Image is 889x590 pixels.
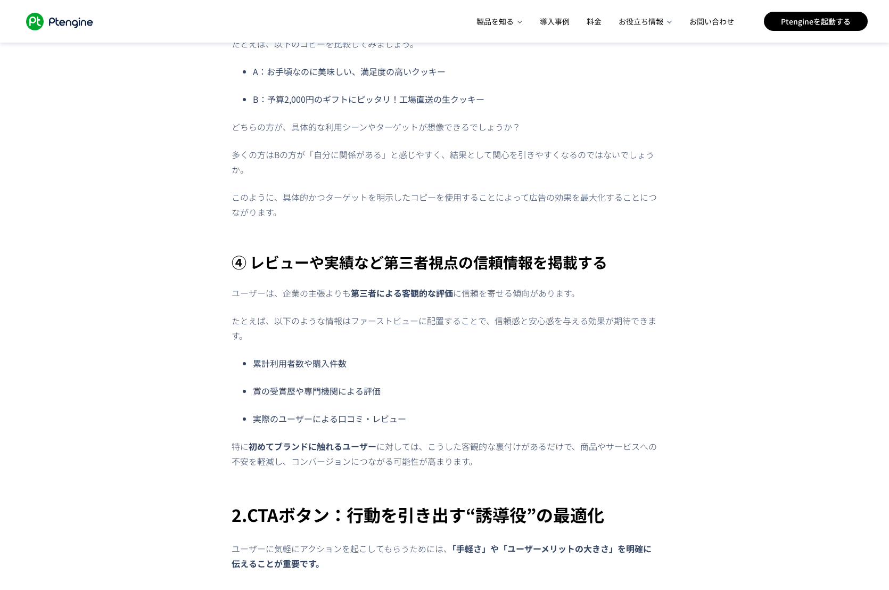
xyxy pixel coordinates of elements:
strong: 初めてブランドに触れるユーザー [249,440,376,453]
span: お問い合わせ [689,16,734,27]
strong: 第三者による客観的な評価 [351,286,453,299]
p: たとえば、以下のような情報はファーストビューに配置することで、信頼感と安心感を与える効果が期待できます。 [232,313,657,343]
p: このように、具体的かつターゲットを明示したコピーを使用することによって広告の効果を最大化することにつながります。 [232,190,657,219]
span: 料金 [587,16,602,27]
p: ユーザーに気軽にアクションを起こしてもらうためには、 [232,541,657,571]
p: 多くの方はBの方が「自分に関係がある」と感じやすく、結果として関心を引きやすくなるのではないでしょうか。 [232,147,657,177]
li: B：予算2,000円のギフトにピッタリ！工場直送の生クッキー [253,92,657,106]
li: 賞の受賞歴や専門機関による評価 [253,383,657,398]
li: A：お手頃なのに美味しい、満足度の高いクッキー [253,64,657,79]
p: たとえば、以下のコピーを比較してみましょう。 [232,36,657,51]
span: お役立ち情報 [619,16,664,27]
strong: 「手軽さ」や「ユーザーメリットの大きさ」を明確に伝えることが重要です。 [232,542,652,570]
p: どちらの方が、具体的な利用シーンやターゲットが想像できるでしょうか？ [232,119,657,134]
p: 特に に対しては、こうした客観的な裏付けがあるだけで、商品やサービスへの不安を軽減し、コンバージョンにつながる可能性が高まります。 [232,439,657,469]
li: 累計利用者数や購入件数 [253,356,657,371]
strong: CTAボタン：行動を引き出す“誘導役”の最適化 [247,502,604,527]
strong: ④ レビューや実績など第三者視点の信頼情報を掲載する [232,251,607,273]
a: Ptengineを起動する [764,12,868,31]
h2: 2. [232,503,657,526]
span: 製品を知る [476,16,515,27]
span: 導入事例 [540,16,570,27]
p: ユーザーは、企業の主張よりも に信頼を寄せる傾向があります。 [232,285,657,300]
li: 実際のユーザーによる口コミ・レビュー [253,411,657,426]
